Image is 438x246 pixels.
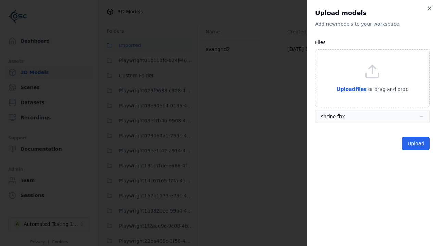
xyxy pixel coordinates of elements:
[367,85,409,93] p: or drag and drop
[315,8,430,18] h2: Upload models
[321,113,345,120] div: shrine.fbx
[315,40,326,45] label: Files
[315,20,430,27] p: Add new model s to your workspace.
[336,86,366,92] span: Upload files
[402,137,430,150] button: Upload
